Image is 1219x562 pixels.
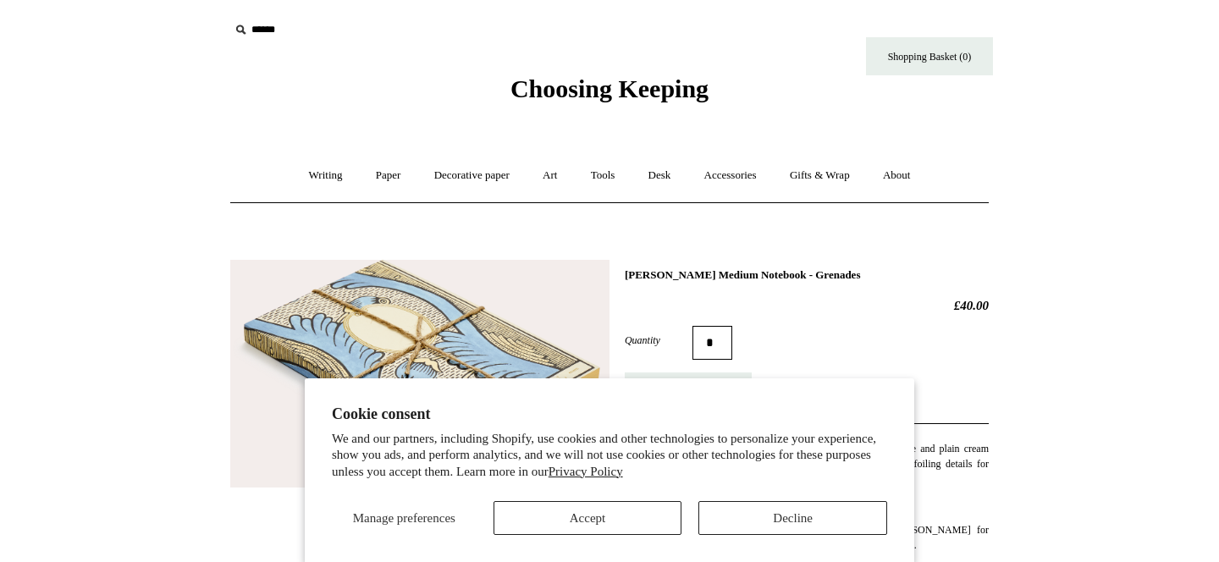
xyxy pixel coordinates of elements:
a: Writing [294,153,358,198]
p: We and our partners, including Shopify, use cookies and other technologies to personalize your ex... [332,431,887,481]
a: Shopping Basket (0) [866,37,993,75]
a: Decorative paper [419,153,525,198]
span: Manage preferences [353,511,455,525]
h1: [PERSON_NAME] Medium Notebook - Grenades [625,268,989,282]
img: Antoinette Poisson Medium Notebook - Grenades [230,260,609,488]
button: Manage preferences [332,501,477,535]
span: Choosing Keeping [510,74,709,102]
button: Decline [698,501,887,535]
a: Choosing Keeping [510,88,709,100]
a: Accessories [689,153,772,198]
h2: Cookie consent [332,405,887,423]
a: Privacy Policy [549,465,623,478]
a: Gifts & Wrap [775,153,865,198]
a: About [868,153,926,198]
a: Paper [361,153,416,198]
h2: £40.00 [625,298,989,313]
a: Art [527,153,572,198]
button: Accept [494,501,682,535]
a: Desk [633,153,687,198]
label: Quantity [625,333,692,348]
a: Tools [576,153,631,198]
